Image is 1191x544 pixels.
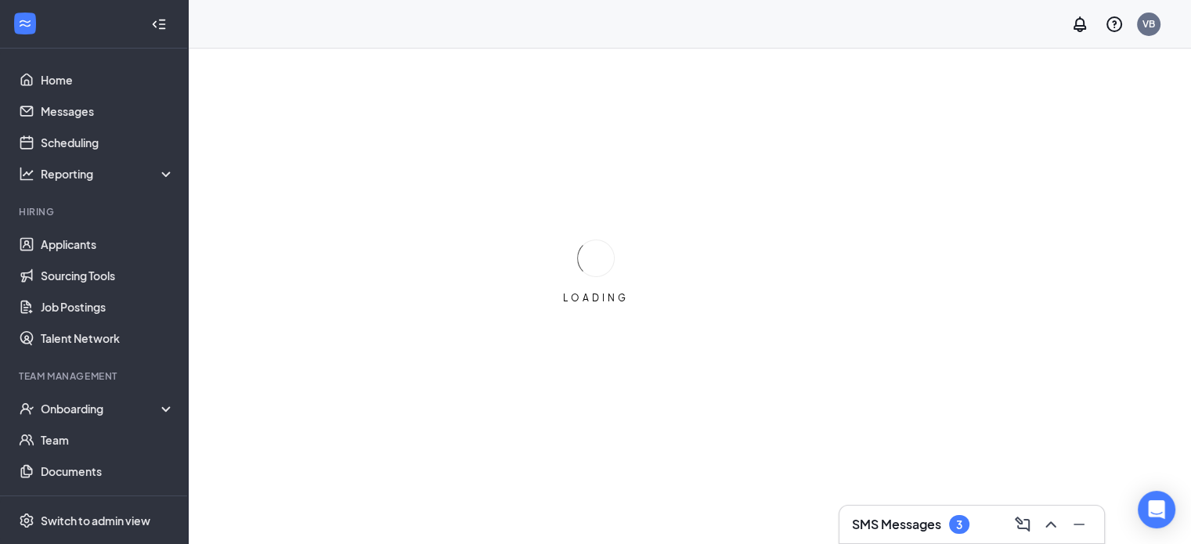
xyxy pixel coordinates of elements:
a: Talent Network [41,322,175,354]
svg: QuestionInfo [1105,15,1124,34]
a: Team [41,424,175,456]
svg: Settings [19,513,34,528]
div: 3 [956,518,962,531]
div: LOADING [557,291,635,304]
div: Onboarding [41,401,161,416]
a: Job Postings [41,291,175,322]
button: Minimize [1066,512,1092,537]
div: VB [1142,17,1155,31]
svg: Notifications [1070,15,1089,34]
div: Open Intercom Messenger [1138,491,1175,528]
svg: ChevronUp [1041,515,1060,534]
div: Hiring [19,205,171,218]
div: Switch to admin view [41,513,150,528]
button: ChevronUp [1038,512,1063,537]
a: Documents [41,456,175,487]
a: Home [41,64,175,95]
a: Applicants [41,229,175,260]
a: Scheduling [41,127,175,158]
button: ComposeMessage [1010,512,1035,537]
svg: ComposeMessage [1013,515,1032,534]
svg: Minimize [1070,515,1088,534]
svg: Collapse [151,16,167,32]
a: Surveys [41,487,175,518]
svg: WorkstreamLogo [17,16,33,31]
div: Team Management [19,369,171,383]
a: Messages [41,95,175,127]
div: Reporting [41,166,175,182]
h3: SMS Messages [852,516,941,533]
svg: Analysis [19,166,34,182]
svg: UserCheck [19,401,34,416]
a: Sourcing Tools [41,260,175,291]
